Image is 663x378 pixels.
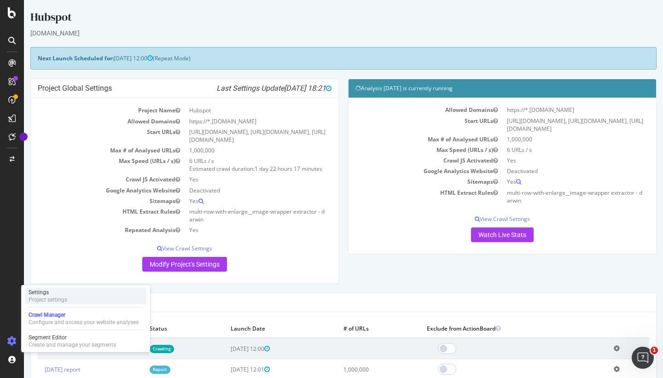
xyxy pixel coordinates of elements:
span: 1 day 22 hours 17 minutes [231,165,298,173]
td: Crawl JS Activated [331,155,478,166]
div: Configure and access your website analyses [29,319,139,326]
td: Yes [478,155,625,166]
td: https://*.[DOMAIN_NAME] [161,116,308,127]
div: Project settings [29,296,67,303]
td: Max # of Analysed URLs [14,145,161,156]
div: Hubspot [6,9,633,29]
td: Yes [161,174,308,185]
td: Deactivated [478,166,625,176]
td: Deactivated [161,185,308,196]
div: Settings [29,289,67,296]
a: [DATE] crawl [21,345,54,353]
div: Crawl Manager [29,311,139,319]
td: https://*.[DOMAIN_NAME] [478,105,625,115]
td: Google Analytics Website [14,185,161,196]
div: (Repeat Mode) [6,47,633,70]
div: Tooltip anchor [19,133,28,141]
td: [URL][DOMAIN_NAME], [URL][DOMAIN_NAME], [URL][DOMAIN_NAME] [161,127,308,145]
th: Status [119,319,200,338]
td: 1,000,000 [478,134,625,145]
span: [DATE] 12:00 [207,345,246,353]
a: [DATE] report [21,366,56,373]
span: [DATE] 12:00 [90,54,129,62]
span: [DATE] 12:01 [207,366,246,373]
td: HTML Extract Rules [14,206,161,225]
td: multi-row-with-enlarge__image-wrapper extractor - darwin [161,206,308,225]
td: Max Speed (URLs / s) [14,156,161,174]
td: Max # of Analysed URLs [331,134,478,145]
p: View Crawl Settings [14,244,308,252]
i: Last Settings Update [192,84,308,93]
a: Modify Project's Settings [118,257,203,272]
td: Allowed Domains [14,116,161,127]
th: Analysis [14,319,119,338]
div: [DOMAIN_NAME] [6,29,633,38]
td: Repeated Analysis [14,225,161,235]
td: Yes [161,196,308,206]
td: HTML Extract Rules [331,187,478,206]
h4: Last 10 Crawls [14,298,625,307]
td: Hubspot [161,105,308,116]
th: # of URLs [313,319,396,338]
td: multi-row-with-enlarge__image-wrapper extractor - darwin [478,187,625,206]
td: 1,000,000 [161,145,308,156]
td: Google Analytics Website [331,166,478,176]
iframe: Intercom live chat [632,347,654,369]
td: Crawl JS Activated [14,174,161,185]
th: Launch Date [200,319,313,338]
td: Sitemaps [331,176,478,187]
td: 6 URLs / s Estimated crawl duration: [161,156,308,174]
p: View Crawl Settings [331,215,625,223]
a: Crawl ManagerConfigure and access your website analyses [25,310,146,327]
td: Start URLs [331,116,478,134]
td: Sitemaps [14,196,161,206]
th: Exclude from ActionBoard [396,319,583,338]
span: [DATE] 18:21 [260,84,308,93]
a: Crawling [126,345,150,353]
h4: Project Global Settings [14,84,308,93]
div: Create and manage your segments [29,341,116,349]
td: Max Speed (URLs / s) [331,145,478,155]
td: Yes [161,225,308,235]
td: Project Name [14,105,161,116]
a: Report [126,366,146,373]
td: 6 URLs / s [478,145,625,155]
td: [URL][DOMAIN_NAME], [URL][DOMAIN_NAME], [URL][DOMAIN_NAME] [478,116,625,134]
td: Allowed Domains [331,105,478,115]
td: Start URLs [14,127,161,145]
td: Yes [478,176,625,187]
h4: Analysis [DATE] is currently running [331,84,625,93]
a: Segment EditorCreate and manage your segments [25,333,146,349]
span: 1 [651,347,658,354]
a: SettingsProject settings [25,288,146,304]
a: Watch Live Stats [447,227,510,242]
div: Segment Editor [29,334,116,341]
strong: Next Launch Scheduled for: [14,54,90,62]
